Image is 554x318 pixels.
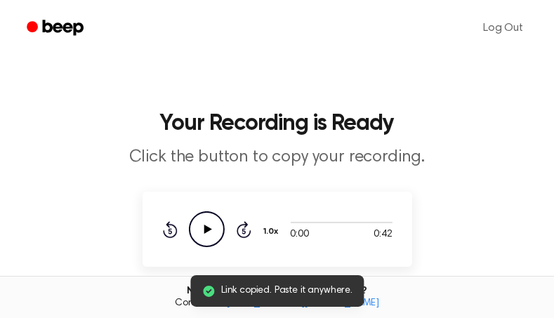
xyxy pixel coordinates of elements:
p: Click the button to copy your recording. [17,146,537,169]
a: Beep [17,15,96,42]
span: 0:42 [374,227,392,242]
a: [EMAIL_ADDRESS][DOMAIN_NAME] [226,298,379,308]
button: 1.0x [263,220,284,244]
a: Log Out [469,11,537,45]
span: Link copied. Paste it anywhere. [221,284,352,298]
span: 0:00 [291,227,309,242]
h1: Your Recording is Ready [17,112,537,135]
span: Contact us [8,298,546,310]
